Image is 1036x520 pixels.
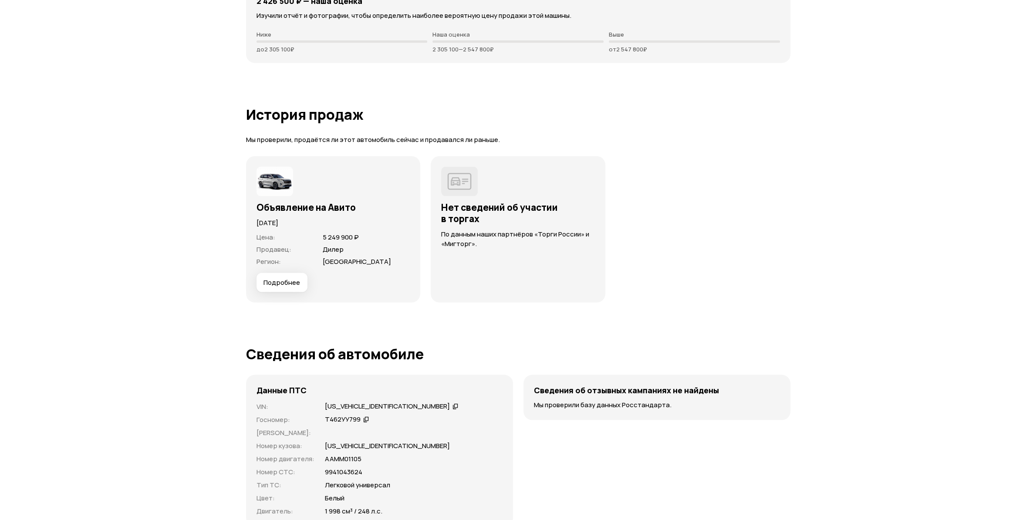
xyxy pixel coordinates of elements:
[325,402,450,411] div: [US_VEHICLE_IDENTIFICATION_NUMBER]
[325,454,361,464] p: AAMM01105
[256,218,410,228] p: [DATE]
[256,415,314,425] p: Госномер :
[325,506,382,516] p: 1 998 см³ / 248 л.с.
[325,415,361,424] div: Т462УУ799
[263,278,300,287] span: Подробнее
[256,31,428,38] p: Ниже
[256,493,314,503] p: Цвет :
[256,245,291,254] span: Продавец :
[246,107,790,122] h1: История продаж
[256,273,307,292] button: Подробнее
[609,46,780,53] p: от 2 547 800 ₽
[256,202,410,213] h3: Объявление на Авито
[609,31,780,38] p: Выше
[246,135,790,145] p: Мы проверили, продаётся ли этот автомобиль сейчас и продавался ли раньше.
[256,441,314,451] p: Номер кузова :
[256,46,428,53] p: до 2 305 100 ₽
[246,346,790,362] h1: Сведения об автомобиле
[432,31,604,38] p: Наша оценка
[325,467,362,477] p: 9941043624
[256,454,314,464] p: Номер двигателя :
[256,506,314,516] p: Двигатель :
[534,400,780,410] p: Мы проверили базу данных Росстандарта.
[256,467,314,477] p: Номер СТС :
[432,46,604,53] p: 2 305 100 — 2 547 800 ₽
[256,480,314,490] p: Тип ТС :
[256,233,275,242] span: Цена :
[256,402,314,412] p: VIN :
[256,11,780,20] p: Изучили отчёт и фотографии, чтобы определить наиболее вероятную цену продажи этой машины.
[441,230,595,249] p: По данным наших партнёров «Торги России» и «Мигторг».
[325,493,344,503] p: Белый
[325,480,390,490] p: Легковой универсал
[256,385,307,395] h4: Данные ПТС
[441,202,595,224] h3: Нет сведений об участии в торгах
[256,428,314,438] p: [PERSON_NAME] :
[256,257,281,266] span: Регион :
[325,441,450,451] p: [US_VEHICLE_IDENTIFICATION_NUMBER]
[322,257,391,266] span: [GEOGRAPHIC_DATA]
[534,385,719,395] h4: Сведения об отзывных кампаниях не найдены
[322,233,358,242] span: 5 249 900 ₽
[322,245,343,254] span: Дилер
